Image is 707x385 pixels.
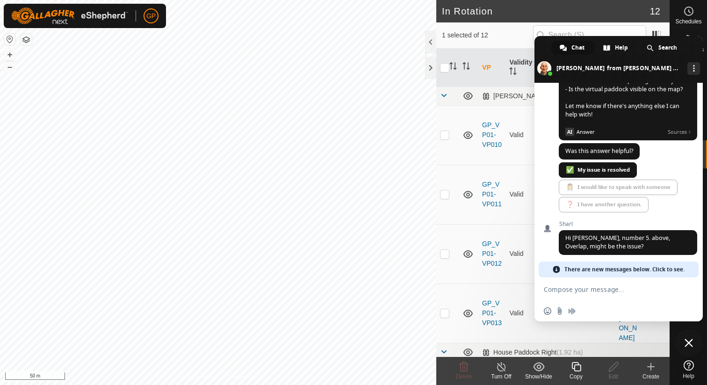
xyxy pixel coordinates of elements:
[565,128,574,136] span: AI
[675,19,701,24] span: Schedules
[482,349,583,356] div: House Paddock Right
[595,41,637,55] div: Help
[482,121,502,148] a: GP_VP01-VP010
[462,64,470,71] p-sorticon: Activate to sort
[638,41,686,55] div: Search
[227,373,255,381] a: Contact Us
[687,62,700,75] div: More channels
[483,372,520,381] div: Turn Off
[568,307,576,315] span: Audio message
[564,262,685,277] span: There are new messages below. Click to see.
[442,30,533,40] span: 1 selected of 12
[632,372,670,381] div: Create
[482,299,502,327] a: GP_VP01-VP013
[544,285,673,294] textarea: Compose your message...
[181,373,216,381] a: Privacy Policy
[595,372,632,381] div: Edit
[520,372,557,381] div: Show/Hide
[675,329,703,357] div: Close chat
[556,349,583,356] span: (1.92 ha)
[505,224,533,283] td: Valid
[533,49,560,87] th: Status
[482,240,502,267] a: GP_VP01-VP012
[11,7,128,24] img: Gallagher Logo
[4,34,15,45] button: Reset Map
[442,6,650,17] h2: In Rotation
[658,41,677,55] span: Search
[146,11,156,21] span: GP
[670,356,707,383] a: Help
[683,373,694,379] span: Help
[619,285,638,341] a: [PERSON_NAME] [PERSON_NAME]
[556,307,563,315] span: Send a file
[551,41,594,55] div: Chat
[482,181,502,208] a: GP_VP01-VP011
[505,283,533,343] td: Valid
[533,25,646,45] input: Search (S)
[565,147,633,155] span: Was this answer helpful?
[505,165,533,224] td: Valid
[544,307,551,315] span: Insert an emoji
[456,373,472,380] span: Delete
[509,69,517,76] p-sorticon: Activate to sort
[668,128,691,136] span: Sources
[557,372,595,381] div: Copy
[21,34,32,45] button: Map Layers
[482,92,629,100] div: [PERSON_NAME] [PERSON_NAME]
[505,49,533,87] th: Validity
[559,221,697,227] span: Sharl
[505,105,533,165] td: Valid
[650,4,660,18] span: 12
[478,49,505,87] th: VP
[615,41,628,55] span: Help
[577,128,664,136] span: Answer
[571,41,584,55] span: Chat
[4,61,15,73] button: –
[565,234,670,250] span: Hi [PERSON_NAME], number 5. above, Overlap, might be the issue?
[449,64,457,71] p-sorticon: Activate to sort
[4,49,15,60] button: +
